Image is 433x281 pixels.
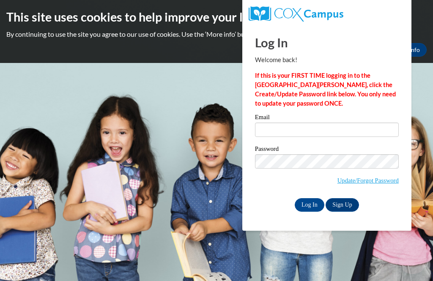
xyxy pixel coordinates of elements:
h1: Log In [255,34,399,51]
h2: This site uses cookies to help improve your learning experience. [6,8,427,25]
iframe: Button to launch messaging window [399,247,426,274]
strong: If this is your FIRST TIME logging in to the [GEOGRAPHIC_DATA][PERSON_NAME], click the Create/Upd... [255,72,396,107]
p: Welcome back! [255,55,399,65]
input: Log In [295,198,324,212]
a: Sign Up [326,198,359,212]
img: COX Campus [249,6,343,22]
p: By continuing to use the site you agree to our use of cookies. Use the ‘More info’ button to read... [6,30,427,39]
a: Update/Forgot Password [337,177,399,184]
label: Email [255,114,399,123]
label: Password [255,146,399,154]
